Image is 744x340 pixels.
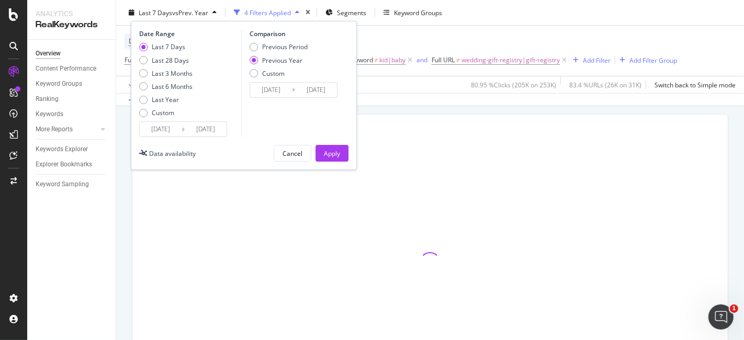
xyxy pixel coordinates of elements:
[461,53,560,67] span: wedding-gift-registry|gift-registry
[274,145,311,162] button: Cancel
[36,19,107,31] div: RealKeywords
[172,8,208,17] span: vs Prev. Year
[36,48,108,59] a: Overview
[629,55,677,64] div: Add Filter Group
[250,29,341,38] div: Comparison
[125,4,221,21] button: Last 7 DaysvsPrev. Year
[152,55,189,64] div: Last 28 Days
[230,4,303,21] button: 4 Filters Applied
[36,109,108,120] a: Keywords
[262,69,285,77] div: Custom
[295,83,337,97] input: End Date
[140,122,182,137] input: Start Date
[337,8,366,17] span: Segments
[36,109,63,120] div: Keywords
[283,149,302,157] div: Cancel
[36,144,108,155] a: Keywords Explorer
[139,69,193,77] div: Last 3 Months
[139,55,193,64] div: Last 28 Days
[244,8,291,17] div: 4 Filters Applied
[375,55,378,64] span: ≠
[569,54,611,66] button: Add Filter
[321,4,370,21] button: Segments
[125,76,155,93] button: Apply
[152,69,193,77] div: Last 3 Months
[36,63,96,74] div: Content Performance
[36,159,92,170] div: Explorer Bookmarks
[36,8,107,19] div: Analytics
[139,82,193,91] div: Last 6 Months
[655,80,736,89] div: Switch back to Simple mode
[36,124,73,135] div: More Reports
[262,55,302,64] div: Previous Year
[152,82,193,91] div: Last 6 Months
[432,55,455,64] span: Full URL
[36,159,108,170] a: Explorer Bookmarks
[583,55,611,64] div: Add Filter
[36,179,108,190] a: Keyword Sampling
[139,108,193,117] div: Custom
[615,54,677,66] button: Add Filter Group
[125,55,148,64] span: Full URL
[456,55,460,64] span: ≠
[185,122,227,137] input: End Date
[324,149,340,157] div: Apply
[36,94,108,105] a: Ranking
[152,42,185,51] div: Last 7 Days
[569,80,641,89] div: 83.4 % URLs ( 26K on 31K )
[379,53,405,67] span: kid|baby
[149,149,196,157] div: Data availability
[36,179,89,190] div: Keyword Sampling
[139,8,172,17] span: Last 7 Days
[250,55,308,64] div: Previous Year
[303,7,312,18] div: times
[250,42,308,51] div: Previous Period
[262,42,308,51] div: Previous Period
[471,80,556,89] div: 80.95 % Clicks ( 205K on 253K )
[416,55,427,64] div: and
[36,63,108,74] a: Content Performance
[394,8,442,17] div: Keyword Groups
[139,95,193,104] div: Last Year
[129,37,149,46] span: Device
[139,29,239,38] div: Date Range
[730,304,738,313] span: 1
[379,4,446,21] button: Keyword Groups
[708,304,734,330] iframe: Intercom live chat
[152,95,179,104] div: Last Year
[152,108,174,117] div: Custom
[36,78,82,89] div: Keyword Groups
[36,48,61,59] div: Overview
[139,42,193,51] div: Last 7 Days
[36,94,59,105] div: Ranking
[315,145,348,162] button: Apply
[650,76,736,93] button: Switch back to Simple mode
[36,124,98,135] a: More Reports
[250,69,308,77] div: Custom
[416,55,427,65] button: and
[36,78,108,89] a: Keyword Groups
[348,55,373,64] span: Keyword
[36,144,88,155] div: Keywords Explorer
[250,83,292,97] input: Start Date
